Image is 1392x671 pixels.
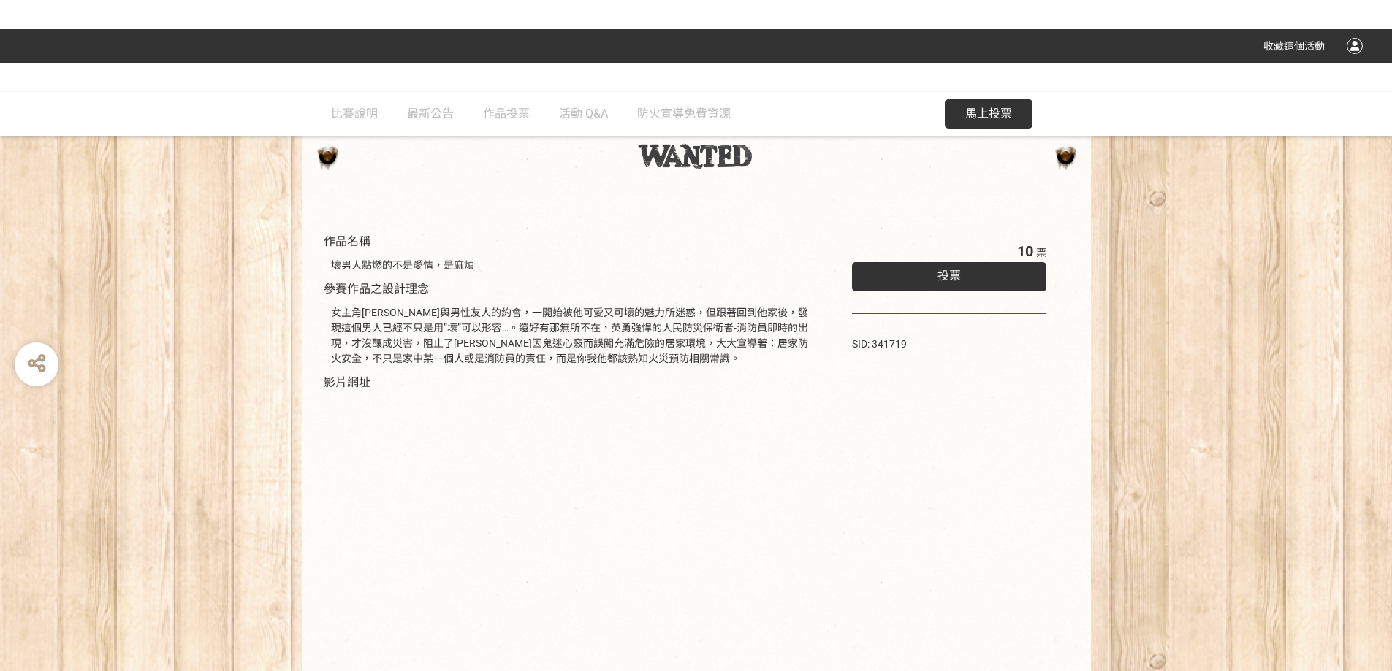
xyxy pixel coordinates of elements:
[483,92,530,136] a: 作品投票
[483,107,530,120] span: 作品投票
[852,338,907,350] span: SID: 341719
[324,375,370,389] span: 影片網址
[637,107,731,120] span: 防火宣導免費資源
[331,258,808,273] div: 壞男人點燃的不是愛情，是麻煩
[637,92,731,136] a: 防火宣導免費資源
[331,107,378,120] span: 比賽說明
[1017,242,1033,260] span: 10
[965,107,1012,120] span: 馬上投票
[331,92,378,136] a: 比賽說明
[324,282,429,296] span: 參賽作品之設計理念
[407,107,454,120] span: 最新公告
[945,99,1032,129] button: 馬上投票
[937,269,961,283] span: 投票
[1036,247,1046,258] span: 票
[559,107,608,120] span: 活動 Q&A
[1263,40,1325,52] span: 收藏這個活動
[559,92,608,136] a: 活動 Q&A
[324,234,370,248] span: 作品名稱
[407,92,454,136] a: 最新公告
[331,305,808,367] div: 女主角[PERSON_NAME]與男性友人的約會，一開始被他可愛又可壞的魅力所迷惑，但跟著回到他家後，發現這個男人已經不只是用”壞”可以形容…。還好有那無所不在，英勇強悍的人民防災保衛者-消防員...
